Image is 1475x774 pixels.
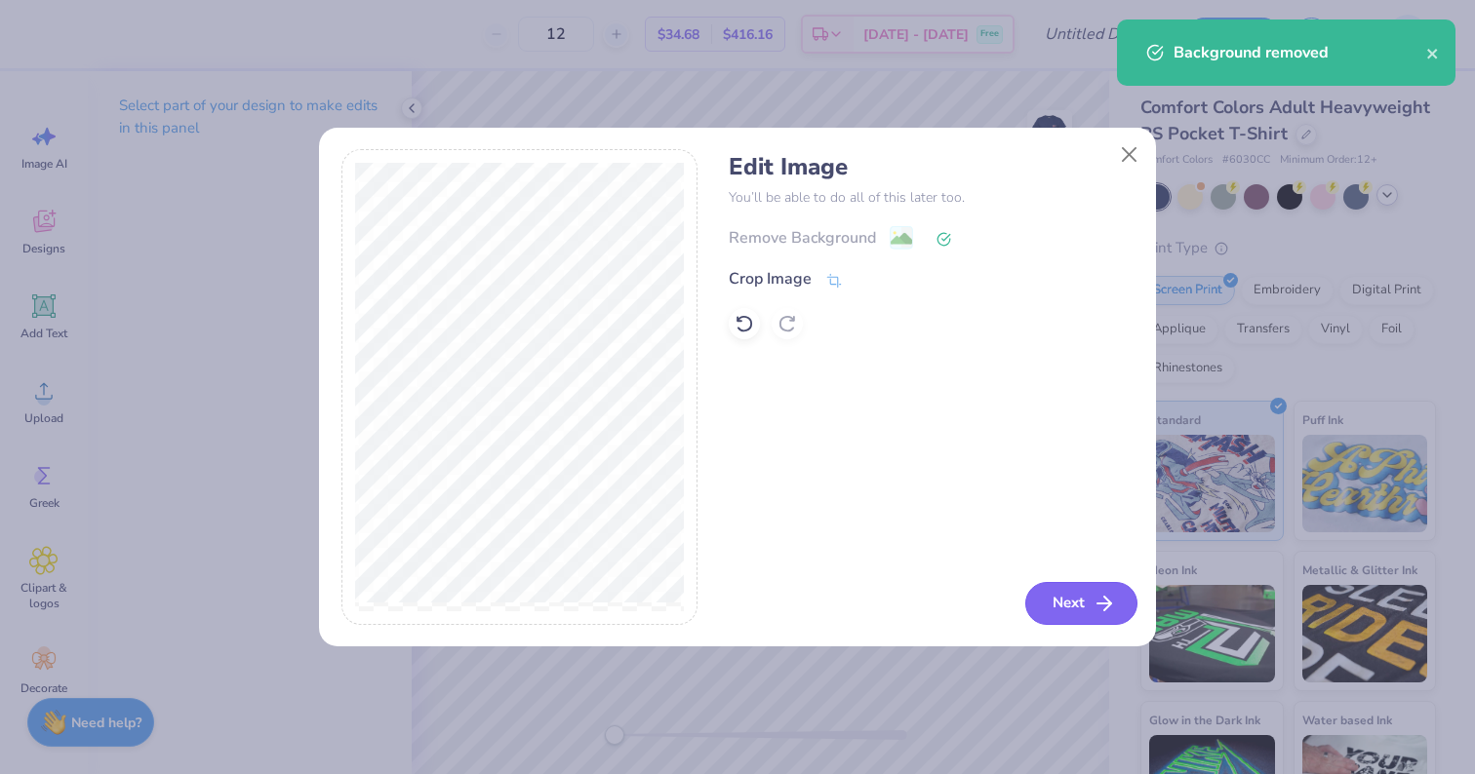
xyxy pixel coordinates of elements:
[1111,135,1148,173] button: Close
[1025,582,1137,625] button: Next
[1174,41,1426,64] div: Background removed
[729,153,1134,181] h4: Edit Image
[729,187,1134,208] p: You’ll be able to do all of this later too.
[729,267,812,290] div: Crop Image
[1426,41,1440,64] button: close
